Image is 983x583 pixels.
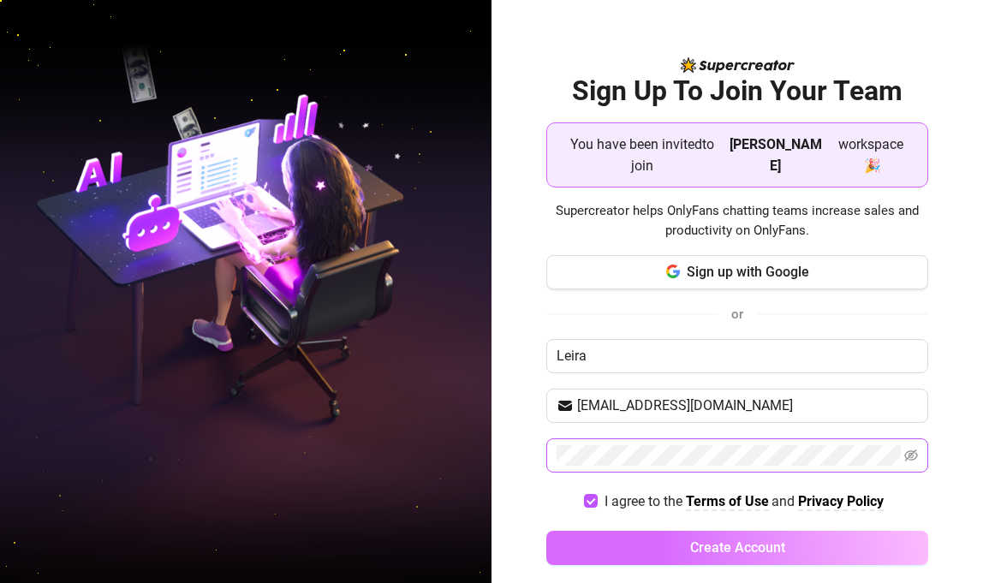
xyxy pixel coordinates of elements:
[605,493,686,509] span: I agree to the
[681,57,795,73] img: logo-BBDzfeDw.svg
[829,134,914,176] span: workspace 🎉
[546,255,928,289] button: Sign up with Google
[798,493,884,509] strong: Privacy Policy
[561,134,723,176] span: You have been invited to join
[686,493,769,511] a: Terms of Use
[546,339,928,373] input: Enter your Name
[904,449,918,462] span: eye-invisible
[690,539,785,556] span: Create Account
[546,201,928,241] span: Supercreator helps OnlyFans chatting teams increase sales and productivity on OnlyFans.
[772,493,798,509] span: and
[687,264,809,280] span: Sign up with Google
[730,136,822,174] strong: [PERSON_NAME]
[546,74,928,109] h2: Sign Up To Join Your Team
[798,493,884,511] a: Privacy Policy
[577,396,918,416] input: Your email
[546,531,928,565] button: Create Account
[731,306,743,322] span: or
[686,493,769,509] strong: Terms of Use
